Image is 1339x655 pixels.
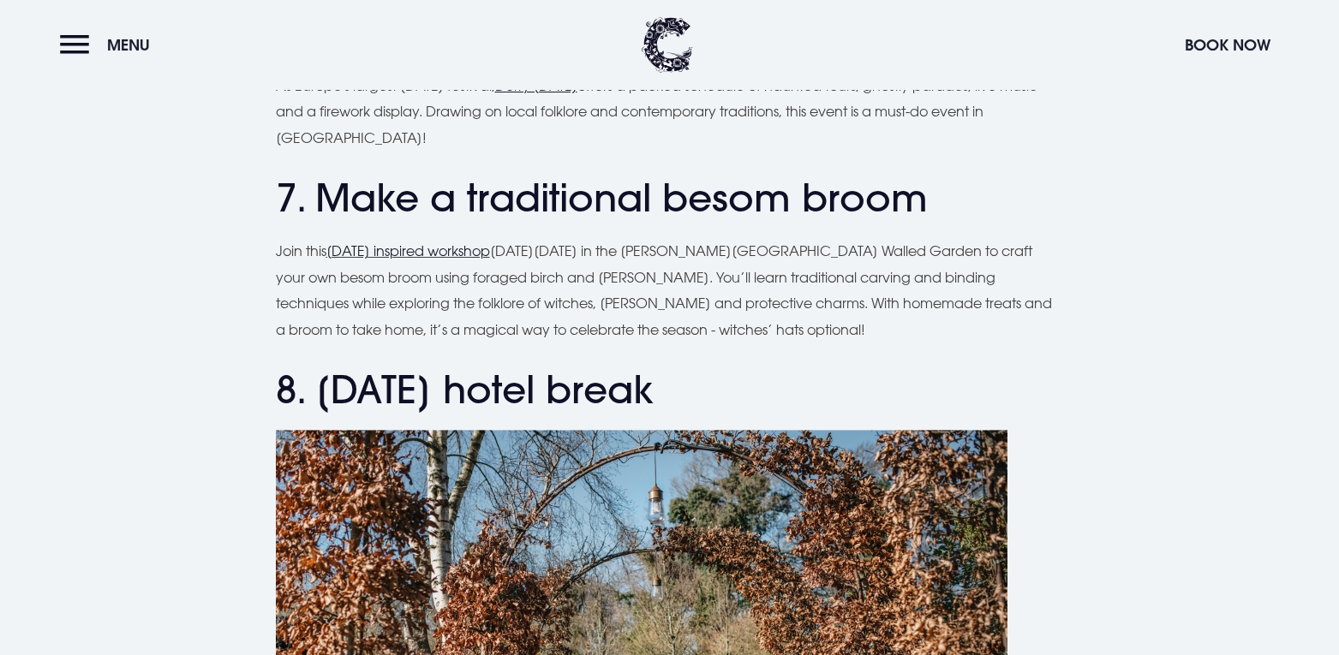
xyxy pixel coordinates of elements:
[107,35,150,55] span: Menu
[276,73,1064,151] p: As Europe's largest [DATE] festival, offers a packed schedule of haunted tours, ghostly parades, ...
[276,176,1064,221] h2: 7. Make a traditional besom broom
[495,77,577,94] a: Derry [DATE]
[60,27,158,63] button: Menu
[1176,27,1279,63] button: Book Now
[642,17,693,73] img: Clandeboye Lodge
[276,238,1064,342] p: Join this [DATE][DATE] in the [PERSON_NAME][GEOGRAPHIC_DATA] Walled Garden to craft your own beso...
[326,242,490,259] a: [DATE] inspired workshop
[276,367,1064,413] h2: 8. [DATE] hotel break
